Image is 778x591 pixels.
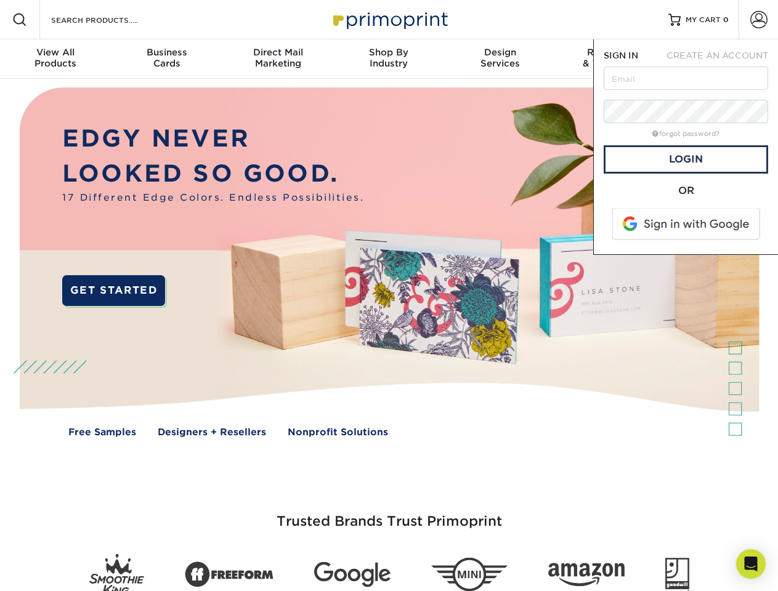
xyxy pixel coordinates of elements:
input: SEARCH PRODUCTS..... [50,12,170,27]
div: Open Intercom Messenger [736,549,766,579]
span: 0 [723,15,729,24]
input: Email [604,66,768,90]
a: Free Samples [68,425,136,440]
iframe: Google Customer Reviews [3,553,105,587]
div: OR [604,183,768,198]
p: EDGY NEVER [62,121,364,156]
img: Primoprint [328,6,451,33]
div: Cards [111,47,222,69]
div: Industry [333,47,444,69]
a: forgot password? [652,130,719,138]
div: Services [445,47,556,69]
img: Amazon [548,563,625,587]
a: BusinessCards [111,39,222,79]
img: Google [314,562,391,587]
p: LOOKED SO GOOD. [62,156,364,191]
span: Direct Mail [222,47,333,58]
h3: Trusted Brands Trust Primoprint [29,484,750,544]
a: Login [604,145,768,174]
span: Resources [556,47,667,58]
a: DesignServices [445,39,556,79]
div: & Templates [556,47,667,69]
a: Nonprofit Solutions [288,425,388,440]
a: GET STARTED [62,275,165,306]
span: CREATE AN ACCOUNT [667,50,768,60]
span: Design [445,47,556,58]
span: Shop By [333,47,444,58]
div: Marketing [222,47,333,69]
img: Goodwill [665,558,689,591]
span: Business [111,47,222,58]
a: Direct MailMarketing [222,39,333,79]
span: 17 Different Edge Colors. Endless Possibilities. [62,191,364,205]
a: Designers + Resellers [158,425,266,440]
a: Shop ByIndustry [333,39,444,79]
span: MY CART [686,15,721,25]
span: SIGN IN [604,50,638,60]
a: Resources& Templates [556,39,667,79]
